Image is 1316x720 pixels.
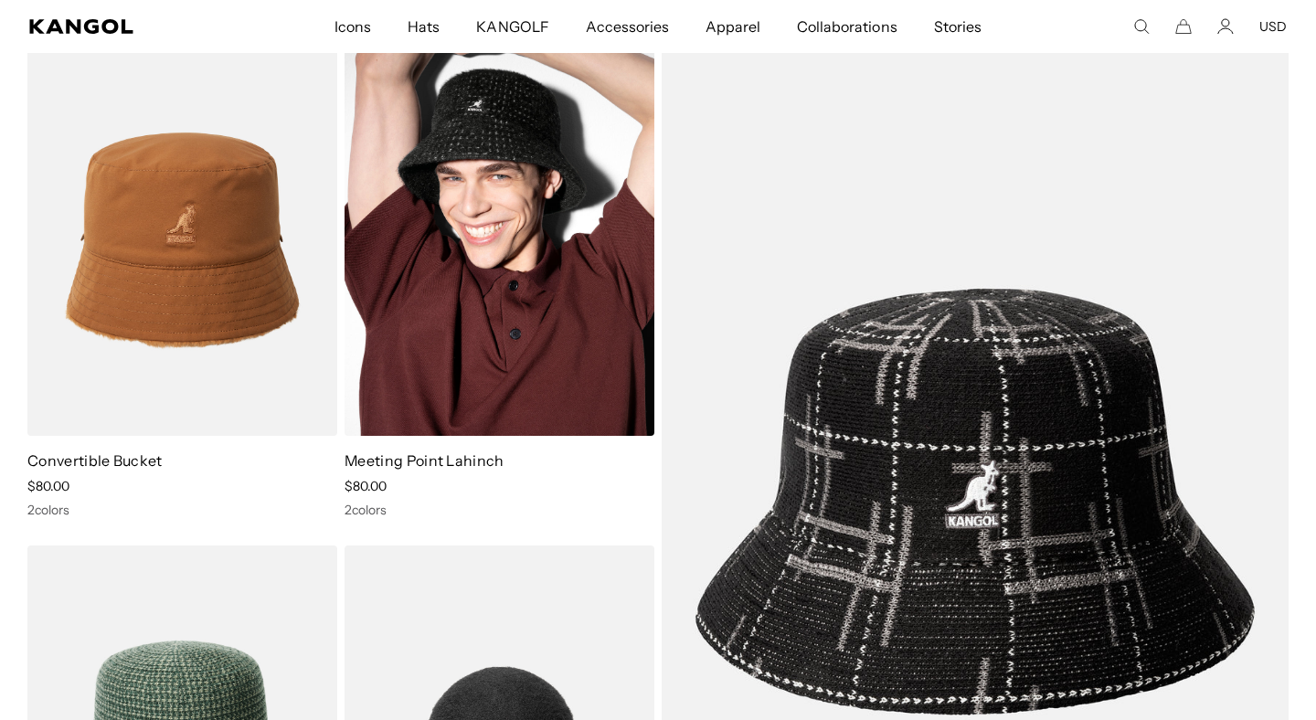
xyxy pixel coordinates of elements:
div: 2 colors [345,502,654,518]
button: Cart [1175,18,1192,35]
span: $80.00 [27,478,69,494]
a: Kangol [29,19,220,34]
a: Meeting Point Lahinch [345,451,504,470]
span: $80.00 [345,478,387,494]
img: Meeting Point Lahinch [345,47,654,436]
a: Account [1217,18,1234,35]
summary: Search here [1133,18,1150,35]
div: 2 colors [27,502,337,518]
button: USD [1259,18,1287,35]
img: Convertible Bucket [27,47,337,436]
a: Convertible Bucket [27,451,163,470]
